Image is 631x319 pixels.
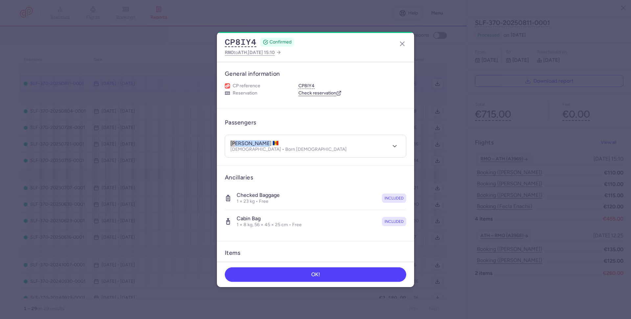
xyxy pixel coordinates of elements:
h3: Passengers [225,119,256,126]
span: to , [225,48,275,57]
span: included [385,218,404,225]
span: CONFIRMED [269,39,292,45]
a: RMOtoATH,[DATE] 15:10 [225,48,281,57]
button: CP8IY4 [225,37,256,47]
h4: Cabin bag [237,215,302,222]
span: [DATE] 15:10 [248,50,275,55]
h4: Checked baggage [237,192,280,199]
p: 1 × 8 kg, 56 × 45 × 25 cm • Free [237,222,302,228]
span: included [385,195,404,201]
h3: Items [225,249,240,257]
span: Reservation [233,90,257,96]
span: RMO [225,50,234,55]
h3: Ancillaries [225,174,406,181]
p: [DEMOGRAPHIC_DATA] • Born [DEMOGRAPHIC_DATA] [230,147,347,152]
a: Check reservation [298,90,341,96]
span: CP reference [233,83,260,89]
figure: 1L airline logo [225,83,230,89]
p: 1 × 23 kg • Free [237,199,280,204]
span: ATH [238,50,247,55]
h4: [PERSON_NAME] [230,140,279,147]
h3: General information [225,70,406,78]
button: CP8IY4 [298,83,315,89]
button: OK! [225,267,406,282]
span: OK! [311,272,320,278]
